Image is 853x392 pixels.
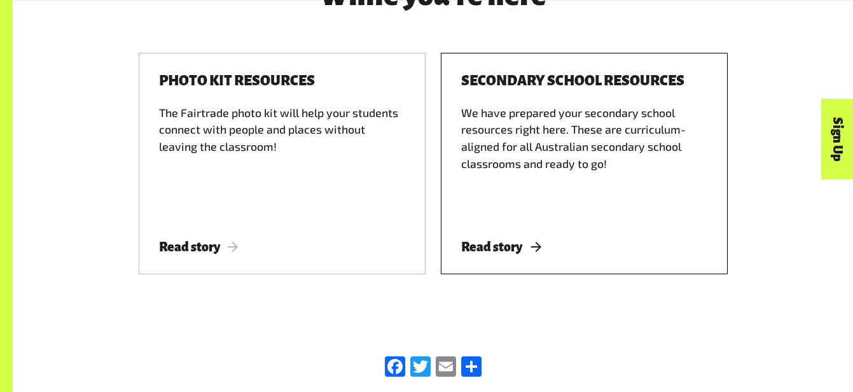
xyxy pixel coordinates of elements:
[461,73,684,88] h3: Secondary school resources
[461,240,541,254] span: Read story
[159,73,315,88] h3: Photo kit resources
[433,356,459,379] a: Email
[382,356,408,379] a: Facebook
[441,53,728,274] a: Secondary school resources We have prepared your secondary school resources right here. These are...
[159,240,239,254] span: Read story
[159,104,405,218] div: The Fairtrade photo kit will help your students connect with people and places without leaving th...
[459,356,484,379] a: Share
[461,104,707,218] div: We have prepared your secondary school resources right here. These are curriculum-aligned for all...
[139,53,426,274] a: Photo kit resources The Fairtrade photo kit will help your students connect with people and place...
[408,356,433,379] a: Twitter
